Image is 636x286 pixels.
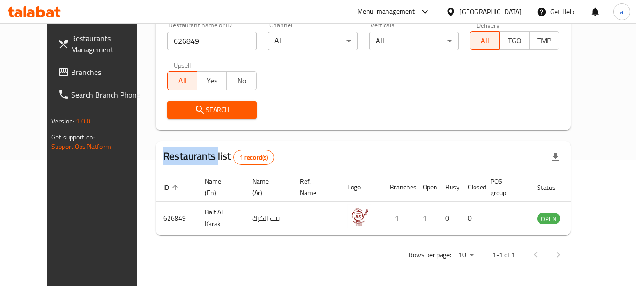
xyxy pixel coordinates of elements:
td: 0 [438,202,460,235]
th: Busy [438,173,460,202]
h2: Restaurants list [163,149,274,165]
p: Rows per page: [409,249,451,261]
div: Rows per page: [455,248,477,262]
a: Support.OpsPlatform [51,140,111,153]
td: 626849 [156,202,197,235]
td: 1 [382,202,415,235]
a: Restaurants Management [50,27,153,61]
th: Closed [460,173,483,202]
span: Yes [201,74,223,88]
td: بيت الكرك [245,202,292,235]
span: Name (En) [205,176,233,198]
a: Search Branch Phone [50,83,153,106]
div: [GEOGRAPHIC_DATA] [459,7,522,17]
span: TMP [533,34,555,48]
span: a [620,7,623,17]
span: Status [537,182,568,193]
div: All [268,32,357,50]
span: All [474,34,496,48]
td: 1 [415,202,438,235]
button: All [167,71,197,90]
button: All [470,31,500,50]
input: Search for restaurant name or ID.. [167,32,257,50]
span: No [231,74,253,88]
span: Restaurants Management [71,33,145,55]
button: TGO [499,31,530,50]
span: Ref. Name [300,176,329,198]
table: enhanced table [156,173,612,235]
button: Yes [197,71,227,90]
td: Bait Al Karak [197,202,245,235]
button: No [226,71,257,90]
span: ID [163,182,181,193]
span: Version: [51,115,74,127]
span: Branches [71,66,145,78]
span: Get support on: [51,131,95,143]
label: Delivery [476,22,500,28]
span: Name (Ar) [252,176,281,198]
img: Bait Al Karak [347,204,371,228]
div: Total records count [233,150,274,165]
span: 1.0.0 [76,115,90,127]
div: Export file [544,146,567,169]
td: 0 [460,202,483,235]
span: 1 record(s) [234,153,274,162]
span: OPEN [537,213,560,224]
a: Branches [50,61,153,83]
span: TGO [504,34,526,48]
span: Search Branch Phone [71,89,145,100]
div: Menu-management [357,6,415,17]
button: Search [167,101,257,119]
label: Upsell [174,62,191,68]
div: All [369,32,459,50]
p: 1-1 of 1 [492,249,515,261]
span: Search [175,104,249,116]
th: Branches [382,173,415,202]
th: Open [415,173,438,202]
th: Logo [340,173,382,202]
button: TMP [529,31,559,50]
span: POS group [491,176,518,198]
span: All [171,74,193,88]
